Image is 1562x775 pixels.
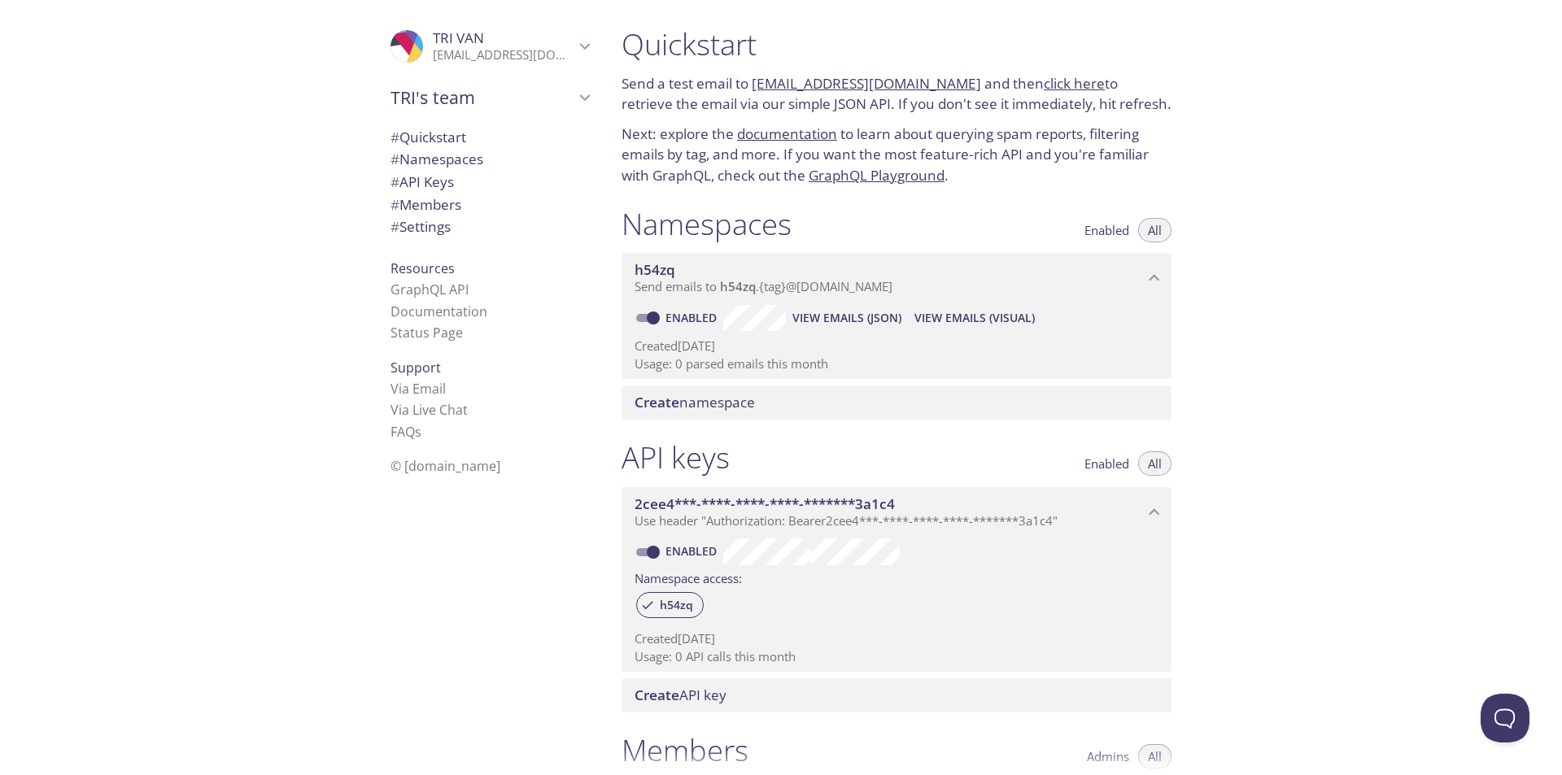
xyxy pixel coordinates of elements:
[737,124,837,143] a: documentation
[377,126,602,149] div: Quickstart
[635,686,726,704] span: API key
[622,732,748,768] h1: Members
[390,217,399,236] span: #
[622,678,1171,712] div: Create API Key
[1481,694,1529,742] iframe: Help Scout Beacon - Open
[433,47,574,63] p: [EMAIL_ADDRESS][DOMAIN_NAME]
[390,150,483,168] span: Namespaces
[390,172,454,191] span: API Keys
[622,439,730,476] h1: API keys
[390,423,421,441] a: FAQ
[390,217,451,236] span: Settings
[390,128,399,146] span: #
[1075,218,1139,242] button: Enabled
[390,195,399,214] span: #
[792,308,901,328] span: View Emails (JSON)
[377,216,602,238] div: Team Settings
[390,259,455,277] span: Resources
[752,74,981,93] a: [EMAIL_ADDRESS][DOMAIN_NAME]
[390,86,574,109] span: TRI's team
[390,150,399,168] span: #
[635,393,755,411] span: namespace
[433,28,484,47] span: TRI VAN
[786,305,908,331] button: View Emails (JSON)
[390,457,500,475] span: © [DOMAIN_NAME]
[622,253,1171,303] div: h54zq namespace
[1077,744,1139,768] button: Admins
[914,308,1035,328] span: View Emails (Visual)
[636,592,704,618] div: h54zq
[377,20,602,73] div: TRI VAN
[415,423,421,441] span: s
[377,148,602,171] div: Namespaces
[809,166,945,185] a: GraphQL Playground
[622,385,1171,420] div: Create namespace
[390,281,469,298] a: GraphQL API
[663,543,723,559] a: Enabled
[390,172,399,191] span: #
[1138,451,1171,476] button: All
[377,76,602,119] div: TRI's team
[635,278,892,294] span: Send emails to . {tag} @[DOMAIN_NAME]
[377,194,602,216] div: Members
[390,128,466,146] span: Quickstart
[635,565,742,589] label: Namespace access:
[1044,74,1105,93] a: click here
[622,26,1171,63] h1: Quickstart
[908,305,1041,331] button: View Emails (Visual)
[635,260,675,279] span: h54zq
[635,393,679,411] span: Create
[635,630,1158,647] p: Created [DATE]
[390,195,461,214] span: Members
[650,598,703,612] span: h54zq
[1138,218,1171,242] button: All
[1138,744,1171,768] button: All
[390,324,463,342] a: Status Page
[390,380,446,398] a: Via Email
[720,278,756,294] span: h54zq
[635,355,1158,372] p: Usage: 0 parsed emails this month
[622,124,1171,186] p: Next: explore the to learn about querying spam reports, filtering emails by tag, and more. If you...
[390,359,441,377] span: Support
[390,303,487,320] a: Documentation
[663,310,723,325] a: Enabled
[1075,451,1139,476] button: Enabled
[622,206,792,242] h1: Namespaces
[377,171,602,194] div: API Keys
[635,648,1158,665] p: Usage: 0 API calls this month
[635,686,679,704] span: Create
[390,401,468,419] a: Via Live Chat
[635,337,1158,355] p: Created [DATE]
[622,73,1171,115] p: Send a test email to and then to retrieve the email via our simple JSON API. If you don't see it ...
